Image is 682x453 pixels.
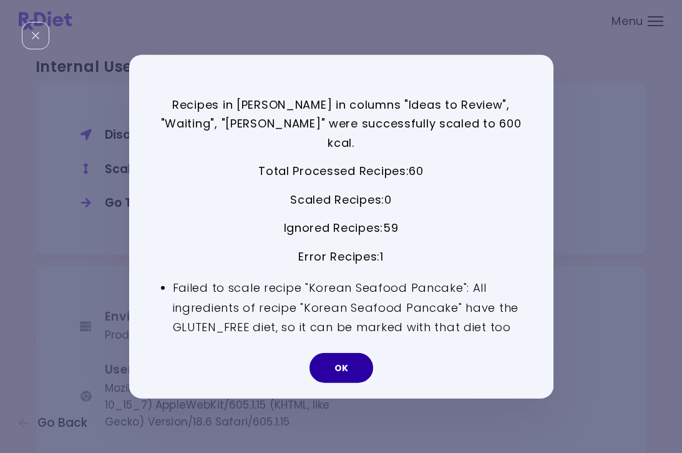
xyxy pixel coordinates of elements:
p: Scaled Recipes : 0 [160,191,522,210]
li: Failed to scale recipe "Korean Seafood Pancake": All ingredients of recipe "Korean Seafood Pancak... [173,277,522,337]
p: Error Recipes : 1 [160,247,522,267]
p: Recipes in [PERSON_NAME] in columns "Ideas to Review", "Waiting", "[PERSON_NAME]" were successful... [160,95,522,152]
p: Total Processed Recipes : 60 [160,162,522,181]
div: Close [22,22,49,49]
button: OK [309,353,373,383]
p: Ignored Recipes : 59 [160,219,522,238]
